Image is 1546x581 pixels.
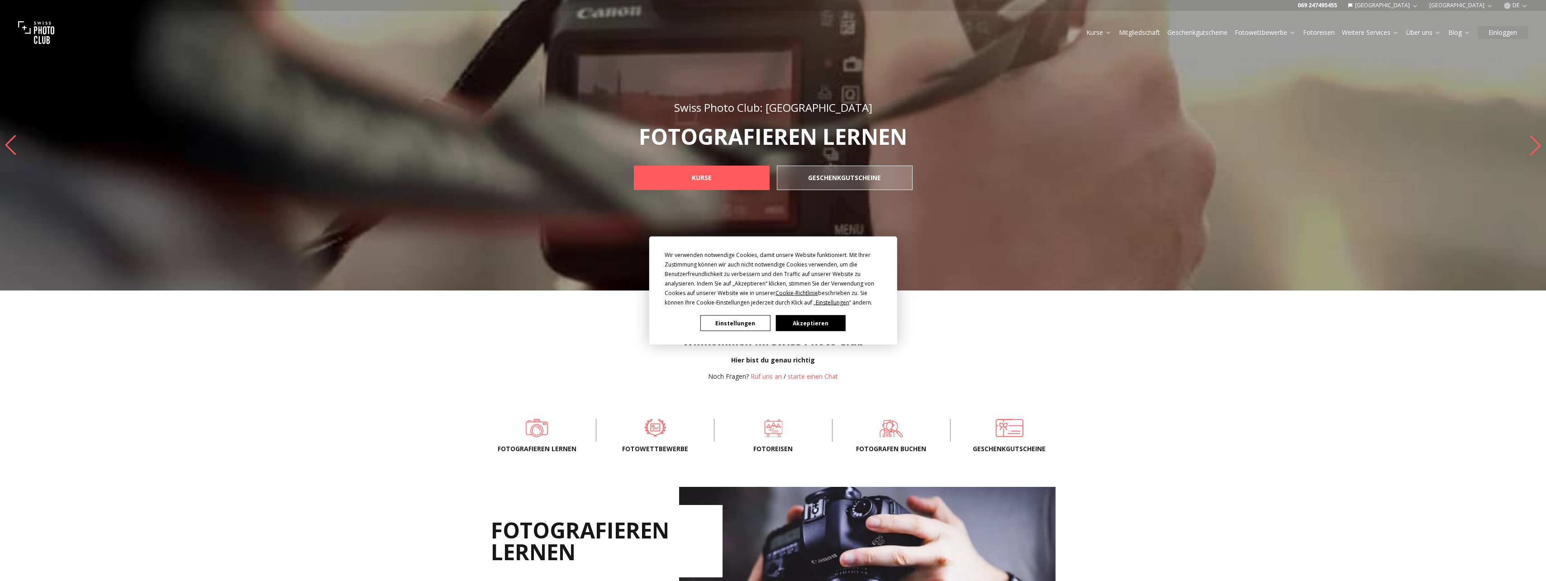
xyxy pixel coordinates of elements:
button: Akzeptieren [775,315,845,331]
button: Einstellungen [700,315,770,331]
span: Cookie-Richtlinie [775,289,818,297]
div: Wir verwenden notwendige Cookies, damit unsere Website funktioniert. Mit Ihrer Zustimmung können ... [665,250,882,307]
span: Einstellungen [816,299,849,306]
div: Cookie Consent Prompt [649,237,897,345]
